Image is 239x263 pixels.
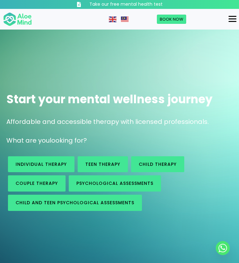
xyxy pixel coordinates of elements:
a: Individual therapy [8,156,74,172]
img: en [109,17,116,22]
span: Individual therapy [16,161,67,167]
a: Teen Therapy [78,156,128,172]
span: What are you [6,136,50,145]
span: looking for? [50,136,87,145]
a: Psychological assessments [69,175,161,192]
span: Book Now [160,16,183,22]
img: Aloe mind Logo [3,12,32,27]
p: Affordable and accessible therapy with licensed professionals. [6,117,233,126]
span: Couple therapy [16,180,58,186]
span: Start your mental wellness journey [6,91,213,107]
a: Malay [121,16,129,22]
img: ms [121,17,129,22]
a: Take our free mental health test [62,1,177,8]
a: English [109,16,117,22]
a: Child and Teen Psychological assessments [8,195,142,211]
h3: Take our free mental health test [89,1,163,8]
a: Couple therapy [8,175,66,192]
span: Psychological assessments [76,180,153,186]
span: Child and Teen Psychological assessments [16,199,134,206]
a: Whatsapp [216,241,230,255]
button: Menu [226,14,239,24]
a: Book Now [157,15,186,24]
span: Child Therapy [139,161,177,167]
a: Child Therapy [131,156,184,172]
span: Teen Therapy [85,161,120,167]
